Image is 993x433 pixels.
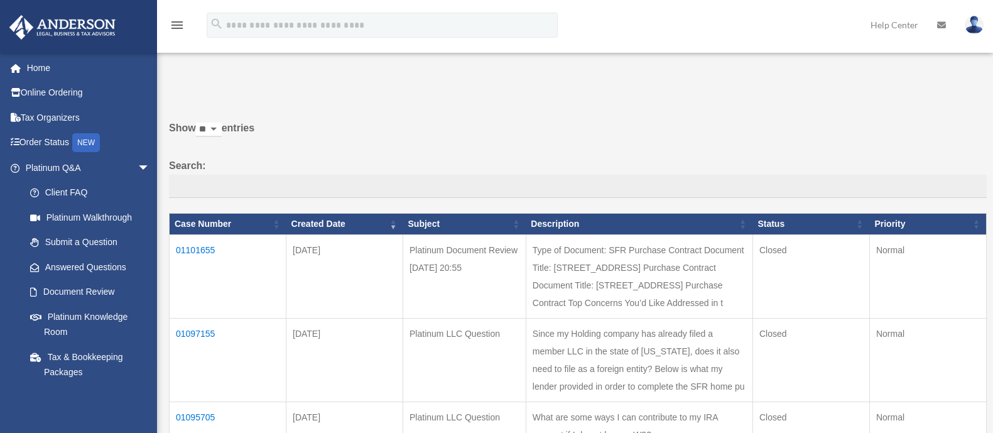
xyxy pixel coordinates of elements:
td: Platinum LLC Question [403,319,526,402]
a: Submit a Question [18,230,163,255]
td: [DATE] [286,319,403,402]
img: Anderson Advisors Platinum Portal [6,15,119,40]
i: search [210,17,224,31]
a: Online Ordering [9,80,169,106]
a: Platinum Knowledge Room [18,304,163,344]
th: Created Date: activate to sort column ascending [286,214,403,235]
a: menu [170,22,185,33]
a: Land Trust & Deed Forum [18,385,163,410]
td: Normal [869,319,986,402]
td: Type of Document: SFR Purchase Contract Document Title: [STREET_ADDRESS] Purchase Contract Docume... [526,235,752,319]
td: Since my Holding company has already filed a member LLC in the state of [US_STATE], does it also ... [526,319,752,402]
a: Order StatusNEW [9,130,169,156]
td: 01101655 [170,235,286,319]
td: Platinum Document Review [DATE] 20:55 [403,235,526,319]
label: Search: [169,157,987,199]
a: Home [9,55,169,80]
select: Showentries [196,123,222,137]
td: Closed [752,235,869,319]
th: Case Number: activate to sort column ascending [170,214,286,235]
th: Description: activate to sort column ascending [526,214,752,235]
a: Platinum Q&Aarrow_drop_down [9,155,163,180]
a: Platinum Walkthrough [18,205,163,230]
th: Subject: activate to sort column ascending [403,214,526,235]
a: Client FAQ [18,180,163,206]
label: Show entries [169,119,987,150]
img: User Pic [965,16,984,34]
i: menu [170,18,185,33]
td: 01097155 [170,319,286,402]
td: [DATE] [286,235,403,319]
span: arrow_drop_down [138,155,163,181]
th: Status: activate to sort column ascending [752,214,869,235]
a: Answered Questions [18,255,156,280]
a: Tax Organizers [9,105,169,130]
div: NEW [72,133,100,152]
a: Document Review [18,280,163,305]
input: Search: [169,175,987,199]
td: Normal [869,235,986,319]
th: Priority: activate to sort column ascending [869,214,986,235]
td: Closed [752,319,869,402]
a: Tax & Bookkeeping Packages [18,344,163,385]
